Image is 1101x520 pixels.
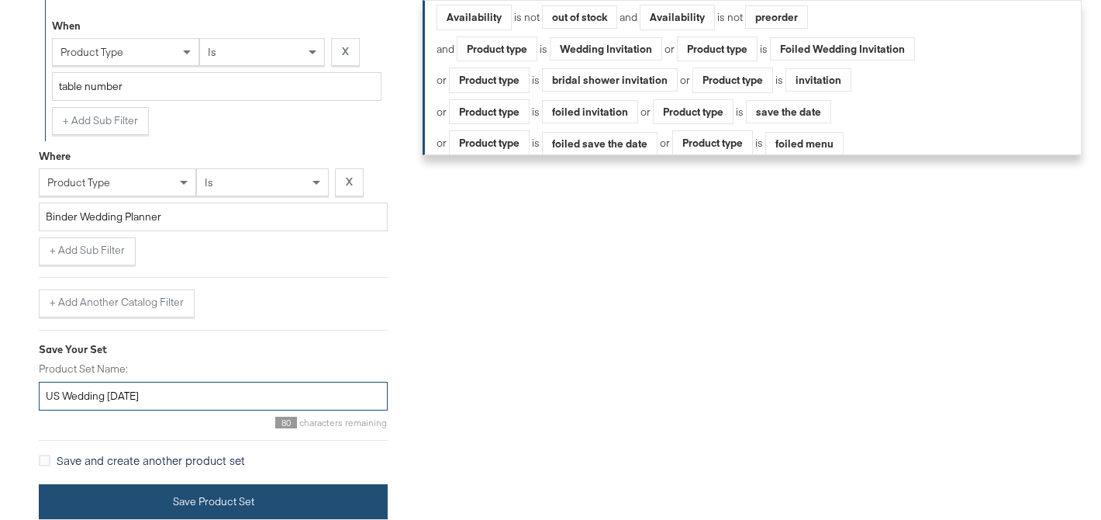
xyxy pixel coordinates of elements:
div: Product type [673,131,752,155]
button: X [335,168,364,196]
div: is not [715,10,745,25]
div: Product type [457,37,537,61]
div: or [660,130,844,156]
div: Wedding Invitation [550,37,661,61]
div: or [437,130,657,156]
div: Where [39,149,71,164]
div: Product type [450,68,529,92]
div: or [680,68,851,93]
div: Product type [450,131,529,155]
input: Enter a value for your filter [39,203,388,231]
div: is [530,105,542,120]
div: is [753,136,765,151]
div: Save Your Set [39,342,388,357]
div: out of stock [543,5,616,29]
div: foiled invitation [543,100,637,123]
div: or [664,36,915,62]
button: + Add Sub Filter [39,237,136,265]
strong: X [342,44,349,59]
div: is [530,73,542,88]
div: characters remaining [39,417,388,428]
div: or [437,99,638,125]
div: foiled menu [766,132,843,155]
button: X [331,38,360,66]
div: is [537,42,550,57]
span: is [205,175,213,189]
div: Product type [654,100,733,124]
div: is not [512,10,542,25]
div: and [437,36,662,62]
div: is [733,105,746,120]
div: or [640,99,831,125]
div: and [620,5,808,30]
div: or [437,68,678,93]
div: Availability [640,5,714,29]
div: Product type [693,68,772,92]
div: foiled save the date [543,132,657,155]
div: bridal shower invitation [543,68,677,92]
span: Save and create another product set [57,452,245,468]
span: product type [47,175,110,189]
span: 80 [275,417,297,428]
button: Save Product Set [39,484,388,519]
input: Enter a value for your filter [52,72,381,101]
button: + Add Sub Filter [52,107,149,135]
button: + Add Another Catalog Filter [39,289,195,317]
div: is [773,73,785,88]
div: preorder [746,5,807,29]
div: invitation [786,68,851,92]
div: Product type [678,37,757,61]
div: save the date [747,100,830,123]
div: Foiled Wedding Invitation [771,37,914,61]
div: is [758,42,770,57]
div: is [530,136,542,151]
div: Product type [450,100,529,124]
label: Product Set Name: [39,362,388,376]
input: Give your set a descriptive name [39,382,388,411]
div: When [52,19,81,33]
span: is [208,45,216,59]
span: product type [60,45,123,59]
strong: X [346,175,353,189]
div: Availability [437,5,511,29]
